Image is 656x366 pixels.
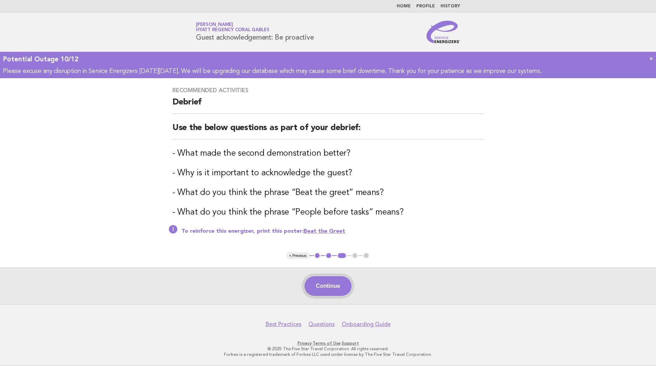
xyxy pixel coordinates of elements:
[313,341,341,346] a: Terms of Use
[303,229,345,234] a: Beat the Greet
[172,207,484,218] h3: - What do you think the phrase “People before tasks” means?
[114,346,542,352] p: © 2025 The Five Star Travel Corporation. All rights reserved.
[649,55,653,62] a: ×
[266,321,301,328] a: Best Practices
[342,341,359,346] a: Support
[298,341,312,346] a: Privacy
[397,4,411,8] a: Home
[325,252,332,259] button: 2
[342,321,391,328] a: Onboarding Guide
[3,67,653,75] p: Please excuse any disruption in Service Energizers [DATE][DATE]. We will be upgrading our databas...
[172,97,484,114] h2: Debrief
[196,22,269,32] a: [PERSON_NAME]Hyatt Regency Coral Gables
[172,122,484,140] h2: Use the below questions as part of your debrief:
[172,148,484,159] h3: - What made the second demonstration better?
[114,352,542,357] p: Forbes is a registered trademark of Forbes LLC used under license by The Five Star Travel Corpora...
[337,252,347,259] button: 3
[182,228,484,235] p: To reinforce this energizer, print this poster:
[196,28,269,33] span: Hyatt Regency Coral Gables
[196,23,314,41] h1: Guest acknowledgement: Be proactive
[426,21,460,43] img: Service Energizers
[172,87,484,94] h3: Recommended activities
[3,55,653,64] div: Potential Outage 10/12
[172,187,484,198] h3: - What do you think the phrase “Beat the greet” means?
[286,252,309,259] button: < Previous
[416,4,435,8] a: Profile
[114,340,542,346] p: · ·
[305,276,351,296] button: Continue
[314,252,321,259] button: 1
[308,321,335,328] a: Questions
[440,4,460,8] a: History
[172,168,484,179] h3: - Why is it important to acknowledge the guest?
